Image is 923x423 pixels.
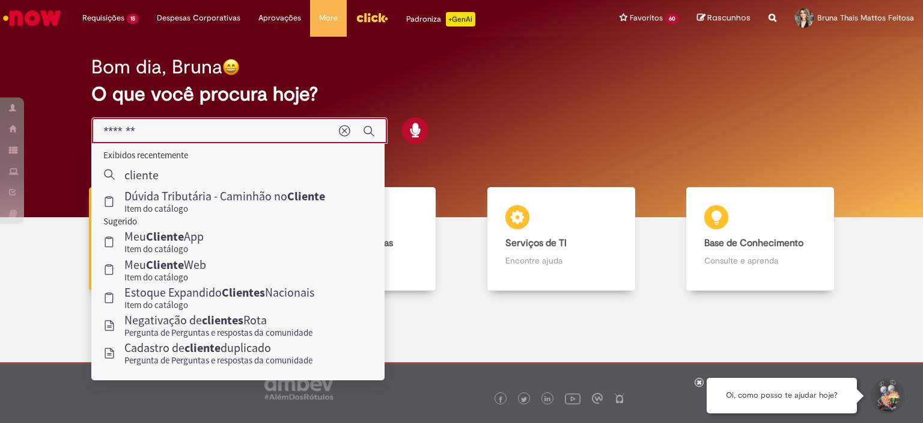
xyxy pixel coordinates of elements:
img: logo_footer_naosei.png [614,393,625,404]
img: click_logo_yellow_360x200.png [356,8,388,26]
span: Bruna Thais Mattos Feitosa [817,13,914,23]
span: 15 [127,14,139,24]
span: Despesas Corporativas [157,12,240,24]
img: logo_footer_ambev_rotulo_gray.png [264,375,334,400]
b: Base de Conhecimento [704,237,803,249]
p: Consulte e aprenda [704,255,816,267]
span: Rascunhos [707,12,751,23]
h2: Bom dia, Bruna [91,57,222,78]
img: logo_footer_linkedin.png [544,396,550,403]
span: Requisições [82,12,124,24]
h2: O que você procura hoje? [91,84,832,105]
a: Serviços de TI Encontre ajuda [461,187,661,291]
img: happy-face.png [222,58,240,76]
button: Iniciar Conversa de Suporte [869,378,905,414]
img: logo_footer_twitter.png [521,397,527,403]
b: Serviços de TI [505,237,567,249]
img: ServiceNow [1,6,63,30]
span: 60 [665,14,679,24]
span: More [319,12,338,24]
a: Tirar dúvidas Tirar dúvidas com Lupi Assist e Gen Ai [63,187,263,291]
a: Rascunhos [697,13,751,24]
img: logo_footer_facebook.png [498,397,504,403]
img: logo_footer_workplace.png [592,393,603,404]
p: Encontre ajuda [505,255,617,267]
a: Base de Conhecimento Consulte e aprenda [661,187,861,291]
span: Favoritos [630,12,663,24]
div: Padroniza [406,12,475,26]
span: Aprovações [258,12,301,24]
p: +GenAi [446,12,475,26]
div: Oi, como posso te ajudar hoje? [707,378,857,413]
img: logo_footer_youtube.png [565,391,580,406]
